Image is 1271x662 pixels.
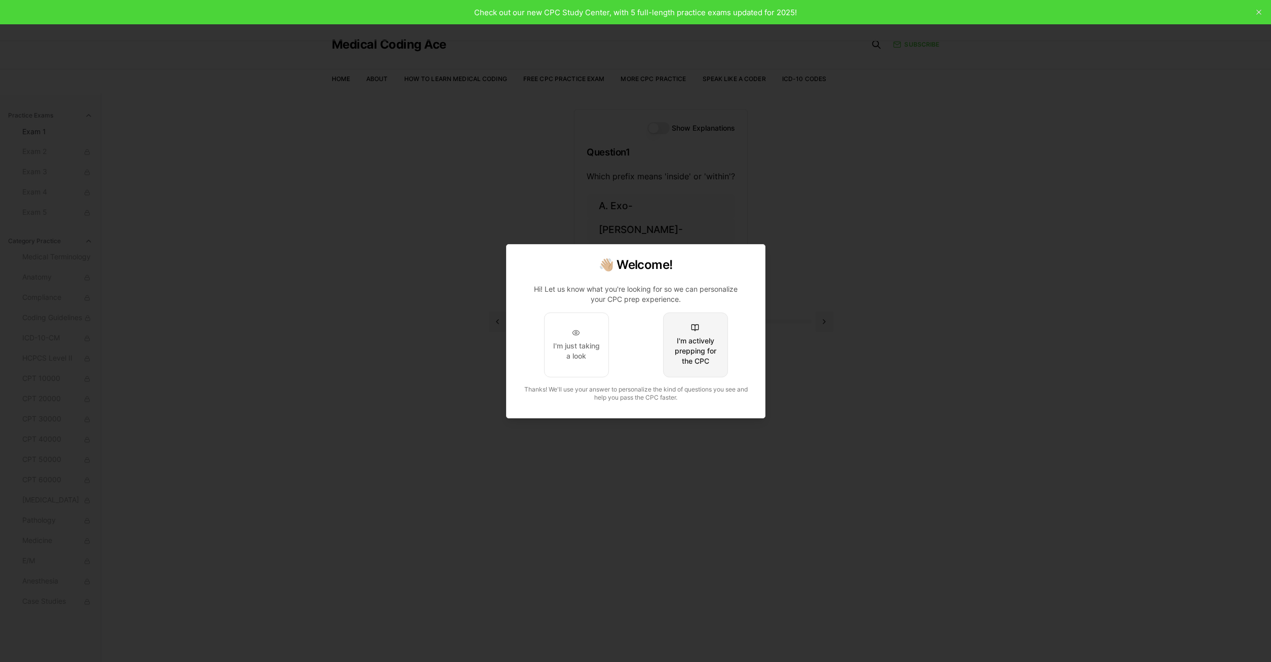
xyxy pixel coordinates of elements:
[524,385,747,401] span: Thanks! We'll use your answer to personalize the kind of questions you see and help you pass the ...
[671,336,719,366] div: I'm actively prepping for the CPC
[544,313,608,377] button: I'm just taking a look
[663,313,727,377] button: I'm actively prepping for the CPC
[527,284,745,304] p: Hi! Let us know what you're looking for so we can personalize your CPC prep experience.
[519,257,753,273] h2: 👋🏼 Welcome!
[552,341,600,361] div: I'm just taking a look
